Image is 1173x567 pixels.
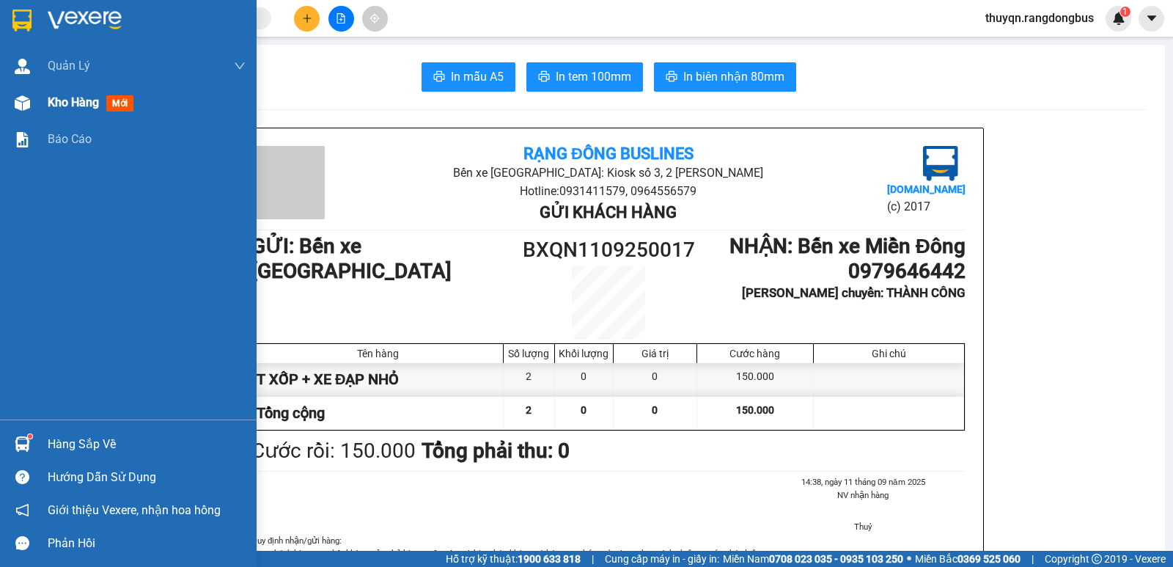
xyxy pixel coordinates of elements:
[1032,551,1034,567] span: |
[172,68,265,120] span: THÀNH CÔNG
[48,434,246,456] div: Hàng sắp về
[654,62,796,92] button: printerIn biên nhận 80mm
[519,234,698,266] h1: BXQN1109250017
[15,436,30,452] img: warehouse-icon
[555,363,614,396] div: 0
[723,551,903,567] span: Miền Nam
[729,234,966,258] b: NHẬN : Bến xe Miền Đông
[559,348,609,359] div: Khối lượng
[1112,12,1125,25] img: icon-new-feature
[106,95,133,111] span: mới
[28,434,32,439] sup: 1
[370,164,846,182] li: Bến xe [GEOGRAPHIC_DATA]: Kiosk số 3, 2 [PERSON_NAME]
[526,62,643,92] button: printerIn tem 100mm
[617,348,693,359] div: Giá trị
[614,363,697,396] div: 0
[48,130,92,148] span: Báo cáo
[15,536,29,550] span: message
[957,553,1021,565] strong: 0369 525 060
[698,259,966,284] h1: 0979646442
[257,348,499,359] div: Tên hàng
[336,13,346,23] span: file-add
[605,551,719,567] span: Cung cấp máy in - giấy in:
[12,12,161,48] div: Bến xe [GEOGRAPHIC_DATA]
[48,501,221,519] span: Giới thiệu Vexere, nhận hoa hồng
[518,553,581,565] strong: 1900 633 818
[257,404,325,422] span: Tổng cộng
[817,348,960,359] div: Ghi chú
[538,70,550,84] span: printer
[15,95,30,111] img: warehouse-icon
[556,67,631,86] span: In tem 100mm
[736,404,774,416] span: 150.000
[294,6,320,32] button: plus
[923,146,958,181] img: logo.jpg
[761,475,966,489] li: 14:38, ngày 11 tháng 09 năm 2025
[1122,7,1128,17] span: 1
[697,363,814,396] div: 150.000
[422,62,515,92] button: printerIn mẫu A5
[234,60,246,72] span: down
[915,551,1021,567] span: Miền Bắc
[48,56,90,75] span: Quản Lý
[15,470,29,484] span: question-circle
[683,67,784,86] span: In biên nhận 80mm
[15,132,30,147] img: solution-icon
[1139,6,1164,32] button: caret-down
[302,13,312,23] span: plus
[328,6,354,32] button: file-add
[12,10,32,32] img: logo-vxr
[887,197,966,216] li: (c) 2017
[507,348,551,359] div: Số lượng
[422,439,570,463] b: Tổng phải thu: 0
[666,70,677,84] span: printer
[48,95,99,109] span: Kho hàng
[369,13,380,23] span: aim
[48,533,246,555] div: Phản hồi
[446,551,581,567] span: Hỗ trợ kỹ thuật:
[172,48,290,68] div: 0979646442
[370,182,846,200] li: Hotline: 0931411579, 0964556579
[1145,12,1158,25] span: caret-down
[1120,7,1130,17] sup: 1
[581,404,586,416] span: 0
[523,145,694,163] b: Rạng Đông Buslines
[48,467,246,489] div: Hướng dẫn sử dụng
[172,14,207,29] span: Nhận:
[761,520,966,533] li: Thuỷ
[266,547,966,560] li: Khách hàng cam kết không gửi, chở hàng quốc cấm và hàng hóa không có hóa đơn chứng từ và tự chịu ...
[15,503,29,517] span: notification
[362,6,388,32] button: aim
[701,348,809,359] div: Cước hàng
[172,12,290,48] div: Bến xe Miền Đông
[451,67,504,86] span: In mẫu A5
[761,489,966,502] li: NV nhận hàng
[504,363,555,396] div: 2
[652,404,658,416] span: 0
[974,9,1106,27] span: thuyqn.rangdongbus
[592,551,594,567] span: |
[742,285,966,300] b: [PERSON_NAME] chuyển: THÀNH CÔNG
[887,183,966,195] b: [DOMAIN_NAME]
[251,435,416,467] div: Cước rồi : 150.000
[12,14,35,29] span: Gửi:
[1092,554,1102,564] span: copyright
[526,404,532,416] span: 2
[907,556,911,562] span: ⚪️
[172,76,191,92] span: TC:
[253,363,504,396] div: T XỐP + XE ĐẠP NHỎ
[769,553,903,565] strong: 0708 023 035 - 0935 103 250
[15,59,30,74] img: warehouse-icon
[251,234,452,283] b: GỬI : Bến xe [GEOGRAPHIC_DATA]
[433,70,445,84] span: printer
[540,203,677,222] b: Gửi khách hàng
